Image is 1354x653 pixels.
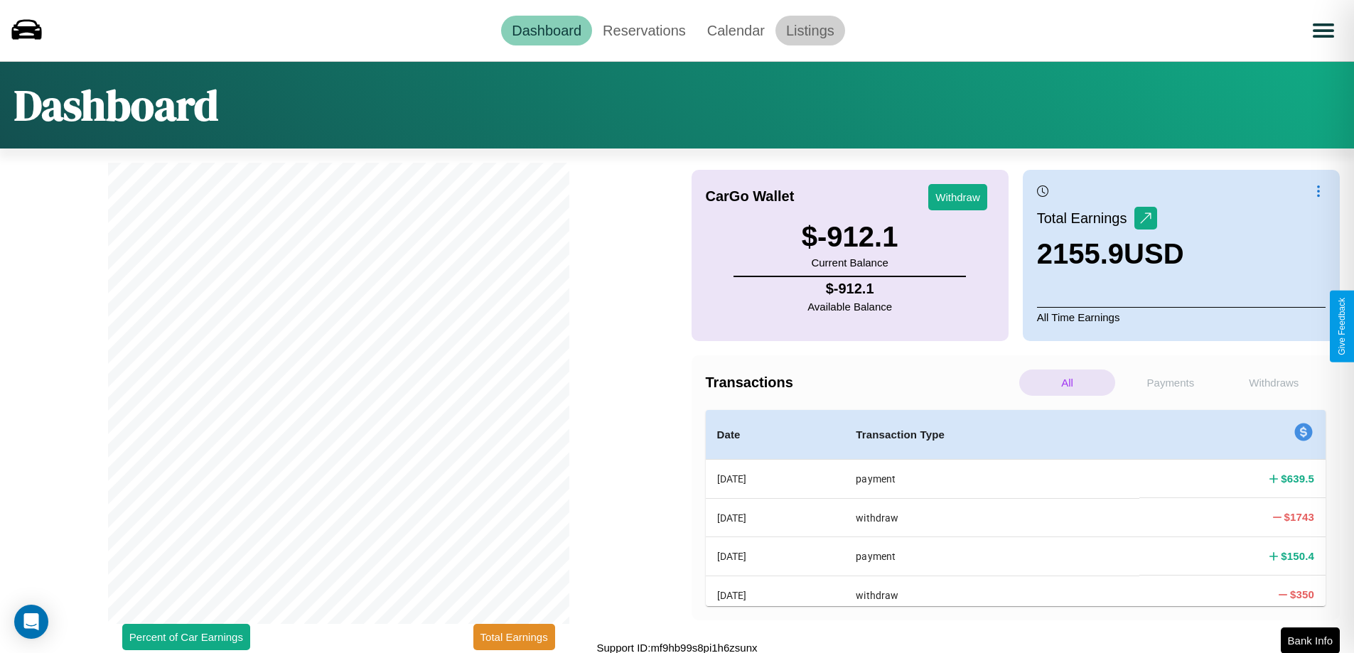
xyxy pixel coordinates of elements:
th: payment [844,537,1139,576]
p: All [1019,369,1115,396]
h1: Dashboard [14,76,218,134]
th: [DATE] [706,460,845,499]
p: Current Balance [802,253,898,272]
th: withdraw [844,498,1139,536]
a: Calendar [697,16,775,45]
th: withdraw [844,576,1139,614]
p: Available Balance [807,297,892,316]
h3: 2155.9 USD [1037,238,1184,270]
h4: $ 150.4 [1281,549,1314,563]
button: Percent of Car Earnings [122,624,250,650]
button: Open menu [1304,11,1343,50]
th: payment [844,460,1139,499]
th: [DATE] [706,537,845,576]
h3: $ -912.1 [802,221,898,253]
h4: $ 350 [1290,587,1314,602]
h4: $ 639.5 [1281,471,1314,486]
div: Give Feedback [1337,298,1347,355]
h4: Transaction Type [856,426,1128,443]
p: All Time Earnings [1037,307,1326,327]
th: [DATE] [706,498,845,536]
button: Withdraw [928,184,987,210]
button: Total Earnings [473,624,555,650]
h4: Date [717,426,834,443]
h4: $ -912.1 [807,281,892,297]
a: Listings [775,16,845,45]
p: Payments [1122,369,1218,396]
th: [DATE] [706,576,845,614]
h4: Transactions [706,374,1016,391]
p: Withdraws [1226,369,1322,396]
h4: CarGo Wallet [706,188,795,205]
a: Reservations [592,16,697,45]
a: Dashboard [501,16,592,45]
div: Open Intercom Messenger [14,605,48,639]
p: Total Earnings [1037,205,1134,231]
h4: $ 1743 [1284,509,1314,524]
